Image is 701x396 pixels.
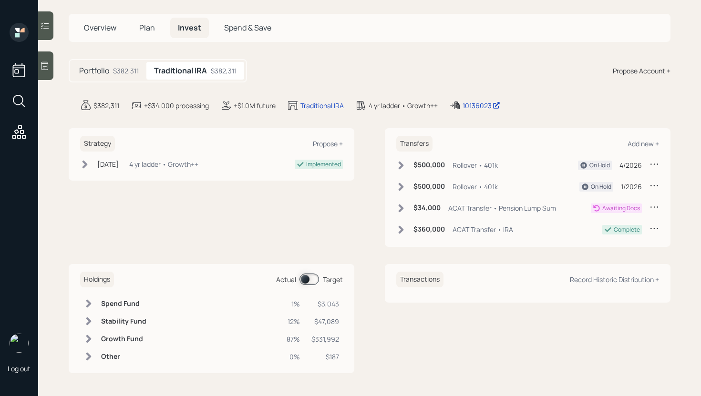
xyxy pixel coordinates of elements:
[413,161,445,169] h6: $500,000
[80,272,114,287] h6: Holdings
[80,136,115,152] h6: Strategy
[313,139,343,148] div: Propose +
[413,225,445,234] h6: $360,000
[614,225,640,234] div: Complete
[287,316,300,326] div: 12%
[287,334,300,344] div: 87%
[84,22,116,33] span: Overview
[463,101,500,111] div: 10136023
[628,139,659,148] div: Add new +
[287,299,300,309] div: 1%
[8,364,31,373] div: Log out
[93,101,119,111] div: $382,311
[602,204,640,213] div: Awaiting Docs
[413,183,445,191] h6: $500,000
[224,22,271,33] span: Spend & Save
[101,335,146,343] h6: Growth Fund
[413,204,441,212] h6: $34,000
[448,203,556,213] div: ACAT Transfer • Pension Lump Sum
[306,160,341,169] div: Implemented
[396,136,433,152] h6: Transfers
[79,66,109,75] h5: Portfolio
[113,66,139,76] div: $382,311
[139,22,155,33] span: Plan
[97,159,119,169] div: [DATE]
[300,101,344,111] div: Traditional IRA
[369,101,438,111] div: 4 yr ladder • Growth++
[323,274,343,284] div: Target
[234,101,276,111] div: +$1.0M future
[311,352,339,362] div: $187
[613,66,670,76] div: Propose Account +
[178,22,201,33] span: Invest
[276,274,296,284] div: Actual
[101,300,146,308] h6: Spend Fund
[154,66,207,75] h5: Traditional IRA
[101,317,146,325] h6: Stability Fund
[129,159,198,169] div: 4 yr ladder • Growth++
[619,160,642,170] div: 4/2026
[311,334,339,344] div: $331,992
[453,224,513,234] div: ACAT Transfer • IRA
[453,160,498,170] div: Rollover • 401k
[287,352,300,362] div: 0%
[396,272,443,287] h6: Transactions
[10,334,29,353] img: retirable_logo.png
[144,101,209,111] div: +$34,000 processing
[591,183,611,191] div: On Hold
[453,182,498,192] div: Rollover • 401k
[101,353,146,361] h6: Other
[311,299,339,309] div: $3,043
[589,161,610,170] div: On Hold
[211,66,237,76] div: $382,311
[621,182,642,192] div: 1/2026
[570,275,659,284] div: Record Historic Distribution +
[311,316,339,326] div: $47,089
